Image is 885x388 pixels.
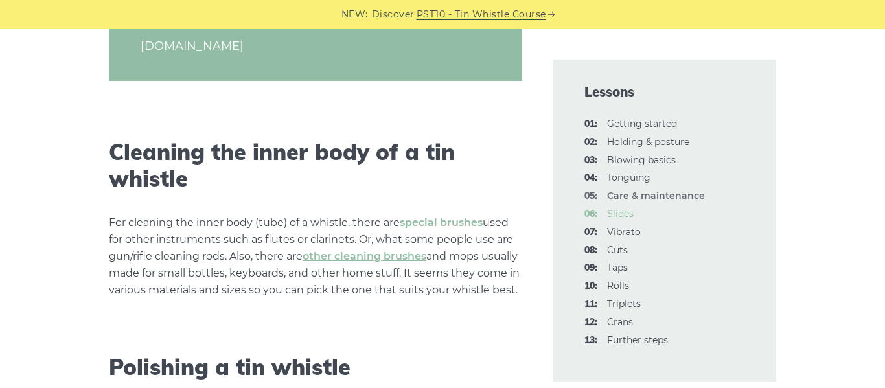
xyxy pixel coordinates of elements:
h2: Cleaning the inner body of a tin whistle [109,139,522,192]
a: 12:Crans [607,316,633,328]
a: 03:Blowing basics [607,154,676,166]
p: For cleaning the inner body (tube) of a whistle, there are used for other instruments such as flu... [109,214,522,299]
span: 06: [584,207,597,222]
a: special brushes [400,216,483,229]
a: 02:Holding & posture [607,136,689,148]
span: 12: [584,315,597,330]
span: Lessons [584,83,745,101]
span: Discover [372,7,415,22]
h2: Polishing a tin whistle [109,354,522,381]
span: 13: [584,333,597,348]
span: NEW: [341,7,368,22]
span: 09: [584,260,597,276]
span: 11: [584,297,597,312]
a: 08:Cuts [607,244,628,256]
a: 06:Slides [607,208,634,220]
strong: Care & maintenance [607,190,705,201]
span: 07: [584,225,597,240]
a: 04:Tonguing [607,172,650,183]
a: 09:Taps [607,262,628,273]
a: 13:Further steps [607,334,668,346]
span: 08: [584,243,597,258]
span: 05: [584,188,597,204]
a: PST10 - Tin Whistle Course [417,7,546,22]
span: 01: [584,117,597,132]
cite: [DOMAIN_NAME] [141,38,490,55]
a: 10:Rolls [607,280,629,291]
a: other cleaning brushes [303,250,426,262]
a: 01:Getting started [607,118,677,130]
span: 02: [584,135,597,150]
span: 04: [584,170,597,186]
span: 10: [584,279,597,294]
a: 11:Triplets [607,298,641,310]
span: 03: [584,153,597,168]
a: 07:Vibrato [607,226,641,238]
